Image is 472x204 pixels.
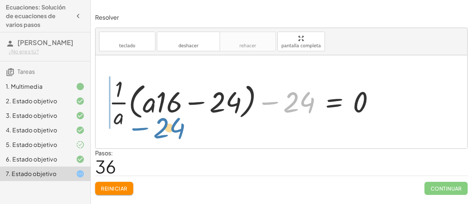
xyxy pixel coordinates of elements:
[161,35,216,42] font: deshacer
[6,83,42,90] font: 1. Multimedia
[95,13,119,21] font: Resolver
[76,111,85,120] i: Task finished and correct.
[76,97,85,105] i: Task finished and correct.
[6,155,57,163] font: 6. Estado objetivo
[6,126,57,134] font: 4. Estado objetivo
[6,97,57,105] font: 2. Estado objetivo
[220,32,276,51] button: rehacerrehacer
[6,112,57,119] font: 3. Estado objetivo
[76,126,85,135] i: Task finished and correct.
[6,170,56,177] font: 7. Estado objetivo
[76,169,85,178] i: Task started.
[103,35,151,42] font: teclado
[76,82,85,91] i: Task finished.
[119,43,135,48] font: teclado
[281,43,321,48] font: pantalla completa
[157,32,220,51] button: deshacerdeshacer
[17,68,35,75] font: Tareas
[76,155,85,164] i: Task finished and correct.
[9,48,39,55] font: ¿No eres tú?
[95,155,116,177] font: 36
[76,140,85,149] i: Task finished and part of it marked as correct.
[224,35,272,42] font: rehacer
[6,3,65,28] font: Ecuaciones: Solución de ecuaciones de varios pasos
[277,32,325,51] button: pantalla completa
[240,43,256,48] font: rehacer
[99,32,155,51] button: tecladoteclado
[95,182,133,195] button: Reiniciar
[17,38,73,47] font: [PERSON_NAME]
[101,185,127,192] font: Reiniciar
[95,149,113,157] font: Pasos:
[6,141,57,148] font: 5. Estado objetivo
[178,43,198,48] font: deshacer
